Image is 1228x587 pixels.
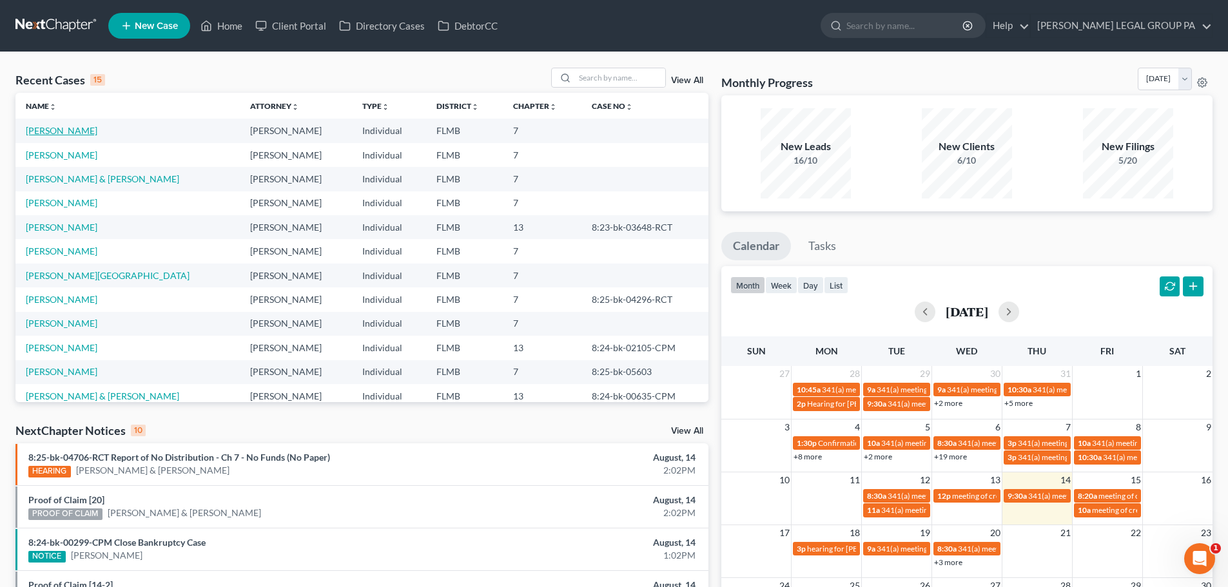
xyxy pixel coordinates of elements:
[49,103,57,111] i: unfold_more
[937,544,957,553] span: 8:30a
[1059,366,1072,381] span: 31
[503,264,581,287] td: 7
[15,423,146,438] div: NextChapter Notices
[765,276,797,294] button: week
[1092,438,1216,448] span: 341(a) meeting for [PERSON_NAME]
[436,101,479,111] a: Districtunfold_more
[352,119,425,142] td: Individual
[135,21,178,31] span: New Case
[240,167,352,191] td: [PERSON_NAME]
[426,143,503,167] td: FLMB
[721,232,791,260] a: Calendar
[778,525,791,541] span: 17
[1008,385,1031,394] span: 10:30a
[867,399,886,409] span: 9:30a
[131,425,146,436] div: 10
[797,276,824,294] button: day
[426,191,503,215] td: FLMB
[922,154,1012,167] div: 6/10
[28,508,102,520] div: PROOF OF CLAIM
[797,438,817,448] span: 1:30p
[426,119,503,142] td: FLMB
[250,101,299,111] a: Attorneyunfold_more
[671,76,703,85] a: View All
[26,101,57,111] a: Nameunfold_more
[807,544,906,553] span: hearing for [PERSON_NAME]
[194,14,249,37] a: Home
[581,215,708,239] td: 8:23-bk-03648-RCT
[1059,472,1072,488] span: 14
[482,464,696,477] div: 2:02PM
[28,551,66,563] div: NOTICE
[919,366,931,381] span: 29
[26,342,97,353] a: [PERSON_NAME]
[797,399,806,409] span: 2p
[797,544,806,553] span: 3p
[797,232,848,260] a: Tasks
[919,472,931,488] span: 12
[426,264,503,287] td: FLMB
[352,191,425,215] td: Individual
[352,239,425,263] td: Individual
[1008,452,1017,462] span: 3p
[986,14,1029,37] a: Help
[240,336,352,360] td: [PERSON_NAME]
[922,139,1012,154] div: New Clients
[924,419,931,435] span: 5
[581,360,708,384] td: 8:25-bk-05603
[1205,366,1213,381] span: 2
[989,525,1002,541] span: 20
[1004,398,1033,408] a: +5 more
[581,336,708,360] td: 8:24-bk-02105-CPM
[848,366,861,381] span: 28
[989,472,1002,488] span: 13
[1205,419,1213,435] span: 9
[1059,525,1072,541] span: 21
[989,366,1002,381] span: 30
[503,143,581,167] td: 7
[240,312,352,336] td: [PERSON_NAME]
[76,464,229,477] a: [PERSON_NAME] & [PERSON_NAME]
[426,336,503,360] td: FLMB
[575,68,665,87] input: Search by name...
[352,336,425,360] td: Individual
[1100,345,1114,356] span: Fri
[333,14,431,37] a: Directory Cases
[1018,438,1142,448] span: 341(a) meeting for [PERSON_NAME]
[352,384,425,408] td: Individual
[877,544,1001,553] span: 341(a) meeting for [PERSON_NAME]
[382,103,389,111] i: unfold_more
[352,264,425,287] td: Individual
[482,451,696,464] div: August, 14
[240,215,352,239] td: [PERSON_NAME]
[352,287,425,311] td: Individual
[1083,139,1173,154] div: New Filings
[1200,472,1213,488] span: 16
[426,384,503,408] td: FLMB
[503,167,581,191] td: 7
[1135,366,1142,381] span: 1
[783,419,791,435] span: 3
[1078,491,1097,501] span: 8:20a
[1033,385,1225,394] span: 341(a) meeting for [PERSON_NAME] & [PERSON_NAME]
[1129,472,1142,488] span: 15
[815,345,838,356] span: Mon
[108,506,261,519] a: [PERSON_NAME] & [PERSON_NAME]
[888,491,1080,501] span: 341(a) meeting for [PERSON_NAME] & [PERSON_NAME]
[503,336,581,360] td: 13
[853,419,861,435] span: 4
[778,366,791,381] span: 27
[592,101,633,111] a: Case Nounfold_more
[794,452,822,461] a: +8 more
[1078,452,1102,462] span: 10:30a
[291,103,299,111] i: unfold_more
[503,360,581,384] td: 7
[352,215,425,239] td: Individual
[761,139,851,154] div: New Leads
[240,191,352,215] td: [PERSON_NAME]
[822,385,946,394] span: 341(a) meeting for [PERSON_NAME]
[352,360,425,384] td: Individual
[352,167,425,191] td: Individual
[362,101,389,111] a: Typeunfold_more
[352,312,425,336] td: Individual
